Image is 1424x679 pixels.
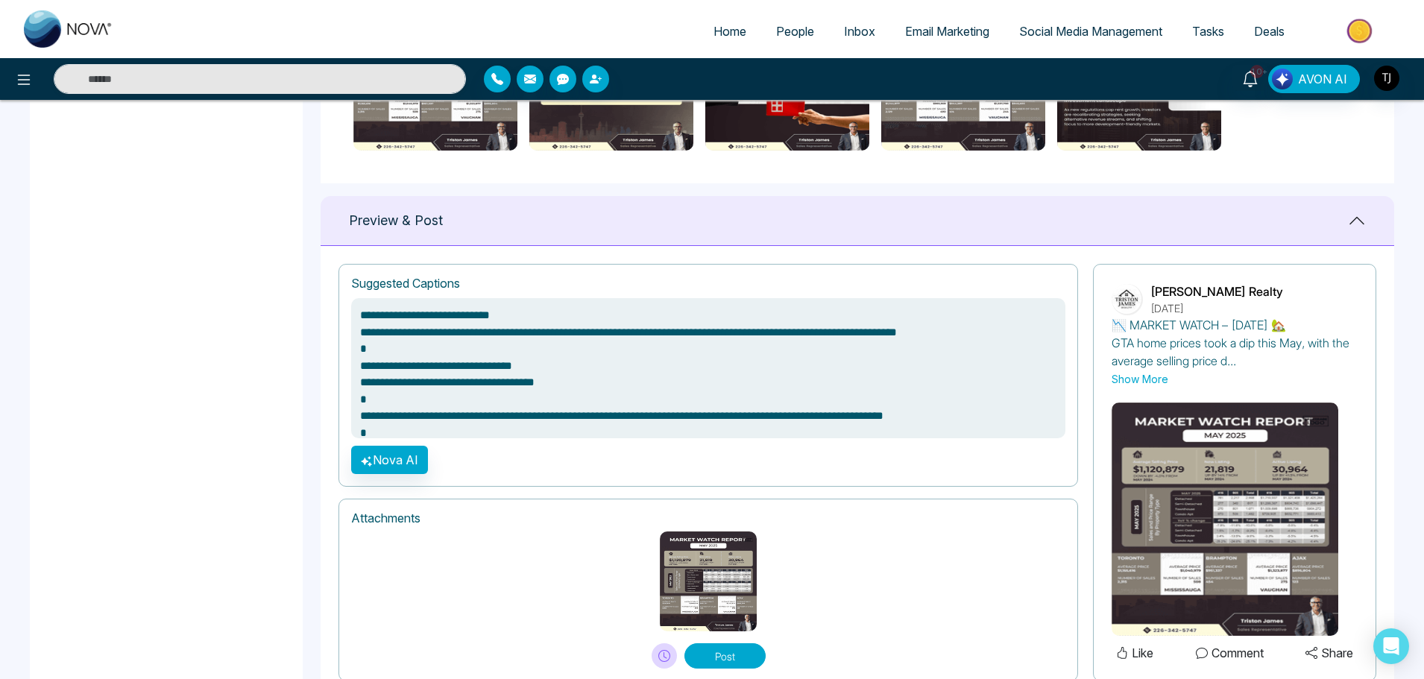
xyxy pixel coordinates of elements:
span: People [776,24,814,39]
a: Social Media Management [1004,17,1177,45]
button: Show More [1112,371,1168,387]
img: Nova CRM Logo [24,10,113,48]
a: People [761,17,829,45]
a: Tasks [1177,17,1239,45]
h1: Attachments [351,511,1065,525]
img: Market-place.gif [1307,14,1415,48]
span: 10+ [1250,65,1264,78]
span: Tasks [1192,24,1224,39]
a: Home [699,17,761,45]
a: Deals [1239,17,1299,45]
div: Open Intercom Messenger [1373,628,1409,664]
button: Share [1301,643,1358,663]
button: Post [684,643,766,669]
span: Home [713,24,746,39]
a: Inbox [829,17,890,45]
span: Email Marketing [905,24,989,39]
button: Nova AI [351,446,428,474]
p: [DATE] [1150,300,1283,316]
span: AVON AI [1298,70,1347,88]
img: User Avatar [1374,66,1399,91]
button: Comment [1191,643,1268,663]
a: 10+ [1232,65,1268,91]
button: Like [1112,643,1158,663]
p: 📉 MARKET WATCH – [DATE] 🏡 GTA home prices took a dip this May, with the average selling price d... [1112,316,1358,370]
h1: Suggested Captions [351,277,460,291]
img: Lead Flow [1272,69,1293,89]
img: Triston James Realty [1112,284,1141,314]
button: AVON AI [1268,65,1360,93]
span: Social Media Management [1019,24,1162,39]
span: Deals [1254,24,1285,39]
a: Email Marketing [890,17,1004,45]
p: [PERSON_NAME] Realty [1150,282,1283,300]
span: Inbox [844,24,875,39]
img: The May Move (28).png [660,531,757,631]
img: The May Move (28).png [1112,402,1338,636]
h1: Preview & Post [349,212,443,229]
